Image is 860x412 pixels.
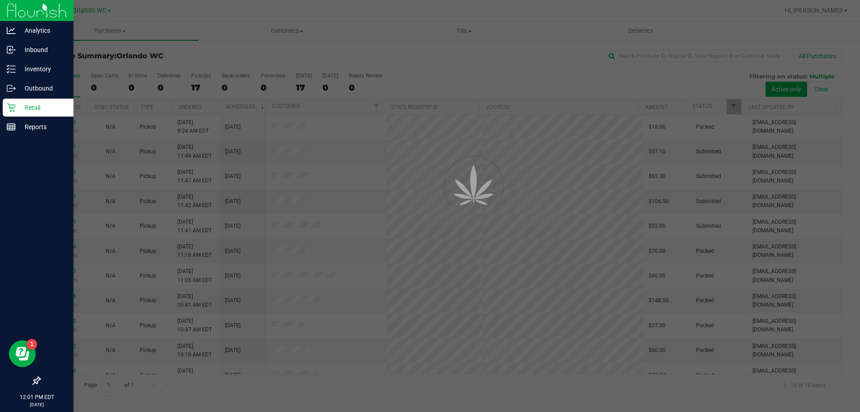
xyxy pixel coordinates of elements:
[16,64,69,74] p: Inventory
[7,65,16,74] inline-svg: Inventory
[4,401,69,408] p: [DATE]
[16,83,69,94] p: Outbound
[7,122,16,131] inline-svg: Reports
[16,44,69,55] p: Inbound
[4,393,69,401] p: 12:01 PM EDT
[7,45,16,54] inline-svg: Inbound
[7,103,16,112] inline-svg: Retail
[7,26,16,35] inline-svg: Analytics
[16,25,69,36] p: Analytics
[16,102,69,113] p: Retail
[16,121,69,132] p: Reports
[9,340,36,367] iframe: Resource center
[26,339,37,350] iframe: Resource center unread badge
[7,84,16,93] inline-svg: Outbound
